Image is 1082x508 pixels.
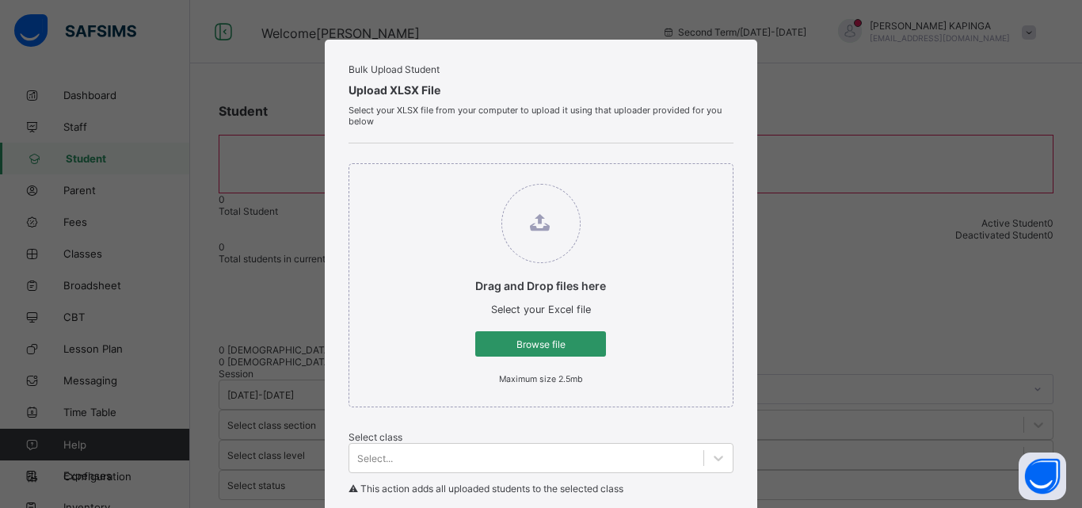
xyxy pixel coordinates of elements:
[1019,453,1066,500] button: Open asap
[349,83,733,97] span: Upload XLSX File
[499,374,583,384] small: Maximum size 2.5mb
[349,105,733,127] span: Select your XLSX file from your computer to upload it using that uploader provided for you below
[349,63,440,75] span: Bulk Upload Student
[491,304,591,315] span: Select your Excel file
[349,483,733,495] p: ⚠ This action adds all uploaded students to the selected class
[475,279,606,292] p: Drag and Drop files here
[357,453,393,464] div: Select...
[349,431,402,443] span: Select class
[487,338,594,350] span: Browse file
